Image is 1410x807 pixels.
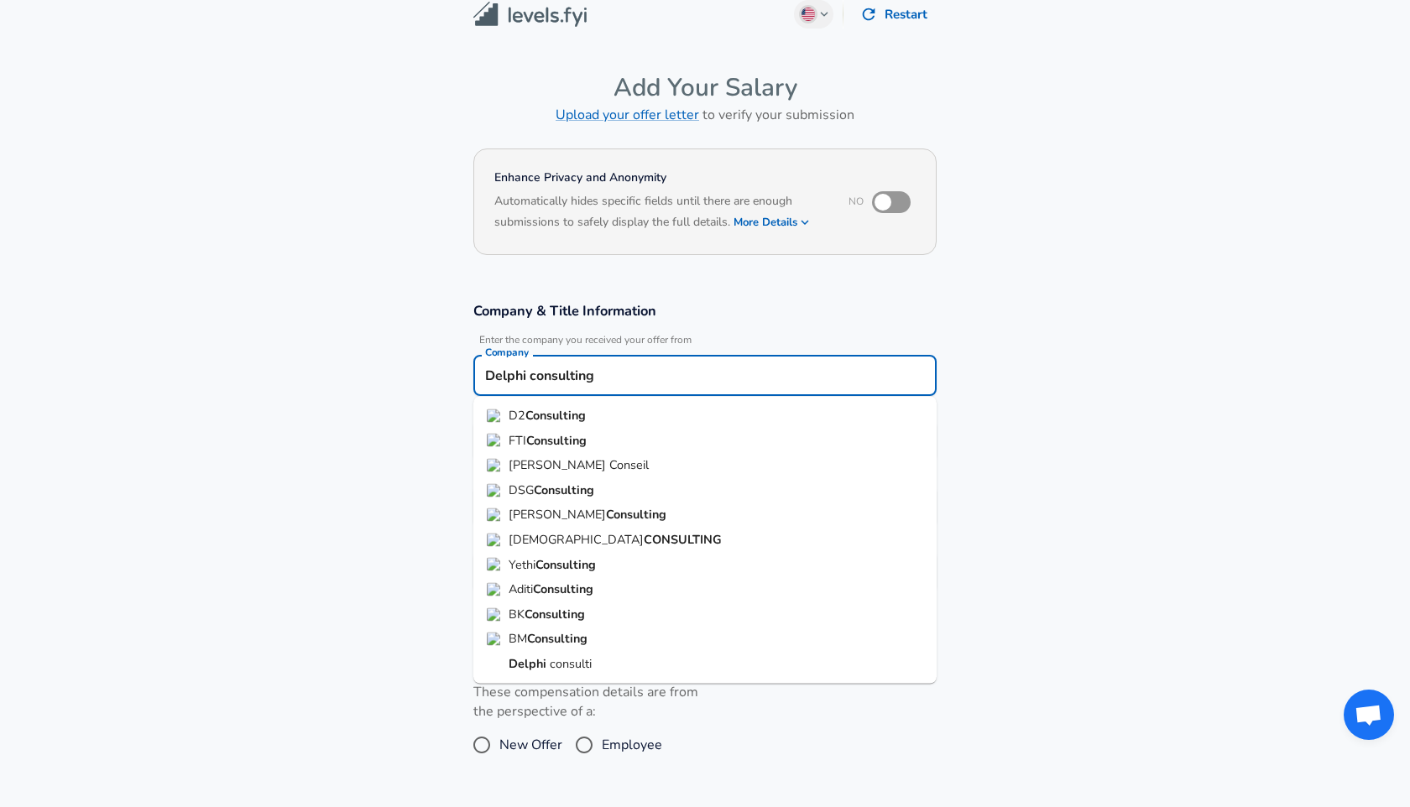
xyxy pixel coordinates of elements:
strong: Consulting [534,481,594,497]
h6: to verify your submission [473,103,937,127]
img: Levels.fyi [473,2,587,28]
strong: Consulting [525,605,585,622]
strong: Consulting [525,407,586,424]
img: dahlconsulting.com [487,508,502,522]
strong: Consulting [527,630,587,647]
img: delpha-conseil.com [487,459,502,472]
strong: Consulting [606,506,666,523]
strong: Consulting [533,581,593,597]
span: Employee [602,735,662,755]
img: fticonsulting.com [487,434,502,447]
h4: Add Your Salary [473,72,937,103]
input: Google [481,362,929,388]
img: English (US) [802,8,815,21]
img: yethi.in [487,558,502,571]
button: More Details [734,211,811,234]
span: Yethi [509,555,535,572]
label: These compensation details are from the perspective of a: [473,683,698,721]
span: BM [509,630,527,647]
strong: CONSULTING [644,531,722,548]
span: [DEMOGRAPHIC_DATA] [509,531,644,548]
strong: Consulting [526,431,587,448]
h3: Company & Title Information [473,301,937,320]
span: DSG [509,481,534,497]
span: consulti [550,655,592,672]
label: Company [485,347,529,357]
strong: Delphi [509,655,550,672]
div: Open chat [1344,690,1394,740]
img: bkconsults.com [487,607,502,621]
img: dsgteam.com [487,483,502,497]
span: Enter the company you received your offer from [473,334,937,346]
span: D2 [509,407,525,424]
img: d2rx.com [487,409,502,422]
img: aditiconsulting.com [487,583,502,596]
h6: Automatically hides specific fields until there are enough submissions to safely display the full... [494,192,826,234]
span: Aditi [509,581,533,597]
img: bmconsulting.in [487,633,502,646]
span: [PERSON_NAME] Conseil [509,456,649,473]
a: Upload your offer letter [556,106,699,124]
span: No [849,195,864,208]
span: [PERSON_NAME] [509,506,606,523]
span: BK [509,605,525,622]
strong: Consulting [535,555,596,572]
img: dawarconsulting.com [487,533,502,546]
h4: Enhance Privacy and Anonymity [494,169,826,186]
span: New Offer [499,735,562,755]
span: FTI [509,431,526,448]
